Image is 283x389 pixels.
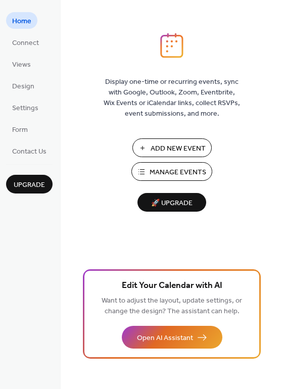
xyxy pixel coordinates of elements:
[160,33,183,58] img: logo_icon.svg
[137,333,193,344] span: Open AI Assistant
[12,147,46,157] span: Contact Us
[6,34,45,51] a: Connect
[131,162,212,181] button: Manage Events
[12,103,38,114] span: Settings
[12,125,28,135] span: Form
[102,294,242,318] span: Want to adjust the layout, update settings, or change the design? The assistant can help.
[6,77,40,94] a: Design
[6,99,44,116] a: Settings
[122,279,222,293] span: Edit Your Calendar with AI
[122,326,222,349] button: Open AI Assistant
[6,121,34,137] a: Form
[137,193,206,212] button: 🚀 Upgrade
[6,142,53,159] a: Contact Us
[12,16,31,27] span: Home
[14,180,45,190] span: Upgrade
[12,81,34,92] span: Design
[6,175,53,193] button: Upgrade
[132,138,212,157] button: Add New Event
[6,56,37,72] a: Views
[12,38,39,48] span: Connect
[12,60,31,70] span: Views
[151,143,206,154] span: Add New Event
[104,77,240,119] span: Display one-time or recurring events, sync with Google, Outlook, Zoom, Eventbrite, Wix Events or ...
[6,12,37,29] a: Home
[150,167,206,178] span: Manage Events
[144,197,200,210] span: 🚀 Upgrade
